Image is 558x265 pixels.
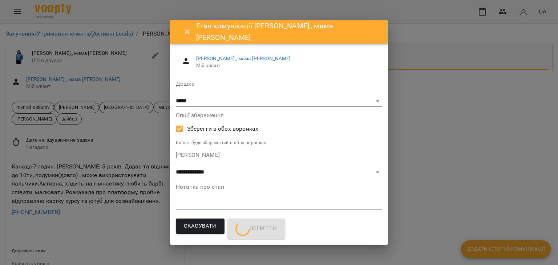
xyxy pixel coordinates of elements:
[176,81,382,87] label: Дошка
[187,125,259,133] span: Зберегти в обох воронках
[196,62,376,69] span: Мій клієнт
[176,184,382,190] label: Нотатка про етап
[179,23,196,41] button: Close
[176,139,382,147] p: Клієнт буде збережений в обох воронках
[176,152,382,158] label: [PERSON_NAME]
[196,20,379,43] h6: Етап комунікації [PERSON_NAME],, мама [PERSON_NAME]
[176,219,225,234] button: Скасувати
[176,113,382,118] label: Опції збереження
[196,56,291,61] a: [PERSON_NAME],, мама [PERSON_NAME]
[184,221,217,231] span: Скасувати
